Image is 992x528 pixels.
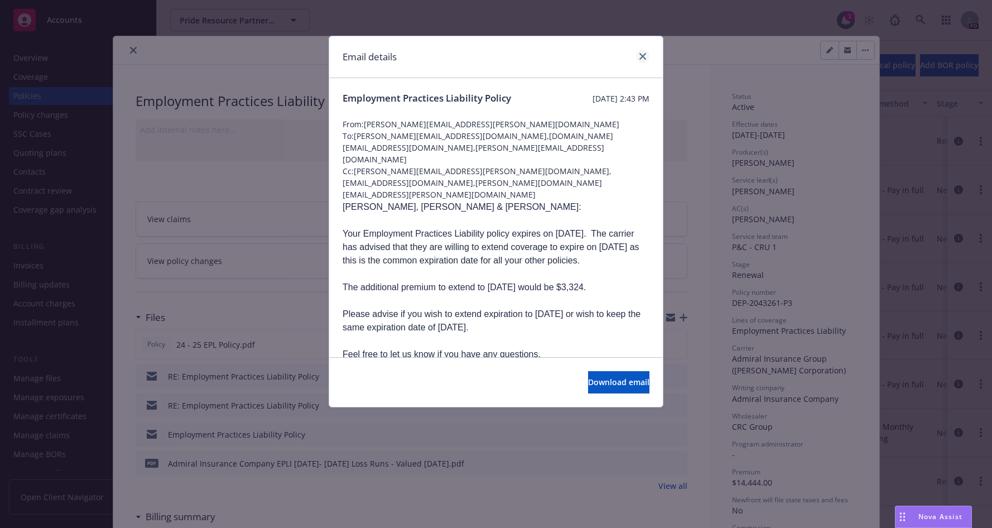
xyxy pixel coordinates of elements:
[918,512,962,521] span: Nova Assist
[588,371,649,393] button: Download email
[895,506,972,528] button: Nova Assist
[343,308,649,334] p: Please advise if you wish to extend expiration to [DATE] or wish to keep the same expiration date...
[895,506,909,527] div: Drag to move
[343,348,649,361] p: Feel free to let us know if you have any questions.
[588,377,649,387] span: Download email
